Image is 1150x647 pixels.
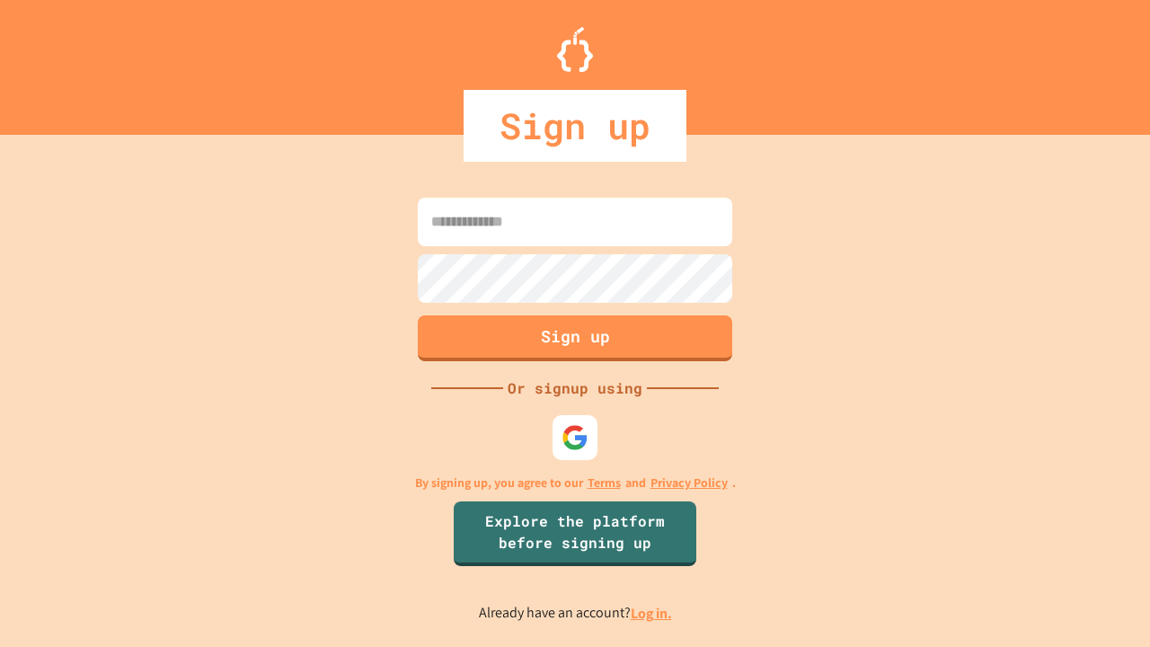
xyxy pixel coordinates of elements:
[650,474,728,492] a: Privacy Policy
[562,424,588,451] img: google-icon.svg
[479,602,672,625] p: Already have an account?
[588,474,621,492] a: Terms
[503,377,647,399] div: Or signup using
[418,315,732,361] button: Sign up
[631,604,672,623] a: Log in.
[454,501,696,566] a: Explore the platform before signing up
[557,27,593,72] img: Logo.svg
[464,90,686,162] div: Sign up
[415,474,736,492] p: By signing up, you agree to our and .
